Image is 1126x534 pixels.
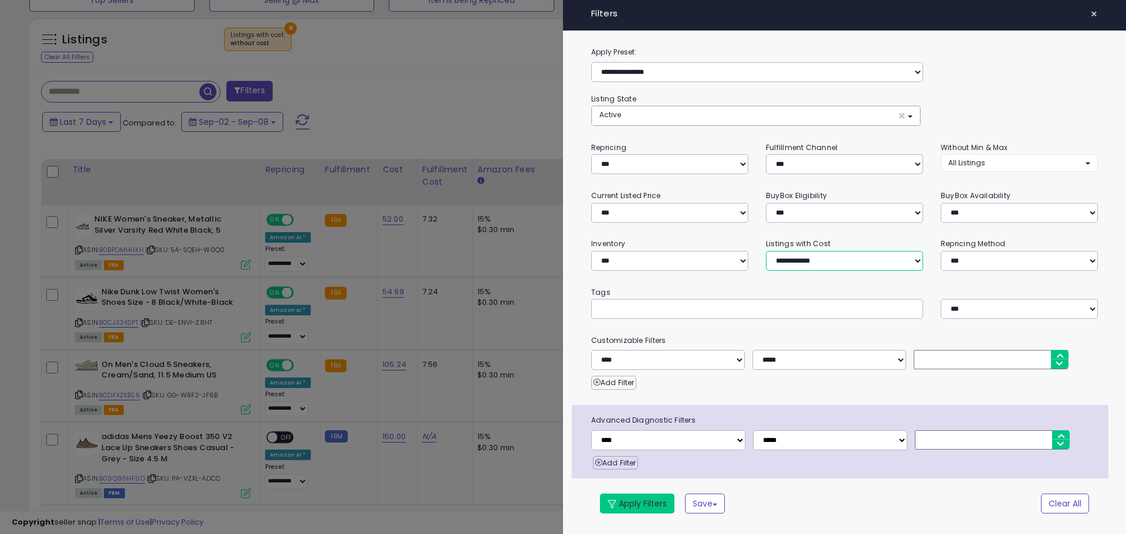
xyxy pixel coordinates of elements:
[948,158,985,168] span: All Listings
[1086,6,1103,22] button: ×
[591,239,625,249] small: Inventory
[766,142,837,152] small: Fulfillment Channel
[591,376,636,390] button: Add Filter
[941,154,1098,171] button: All Listings
[582,286,1107,299] small: Tags
[898,110,905,122] span: ×
[941,191,1010,200] small: BuyBox Availability
[600,494,674,513] button: Apply Filters
[685,494,725,513] button: Save
[599,110,621,120] span: Active
[941,239,1006,249] small: Repricing Method
[582,414,1108,427] span: Advanced Diagnostic Filters
[941,142,1008,152] small: Without Min & Max
[592,106,920,125] button: Active ×
[593,456,638,470] button: Add Filter
[591,9,1098,19] h4: Filters
[591,94,636,104] small: Listing State
[766,191,827,200] small: BuyBox Eligibility
[591,191,660,200] small: Current Listed Price
[591,142,626,152] small: Repricing
[1041,494,1089,513] button: Clear All
[766,239,830,249] small: Listings with Cost
[1090,6,1098,22] span: ×
[582,334,1107,347] small: Customizable Filters
[582,46,1107,59] label: Apply Preset:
